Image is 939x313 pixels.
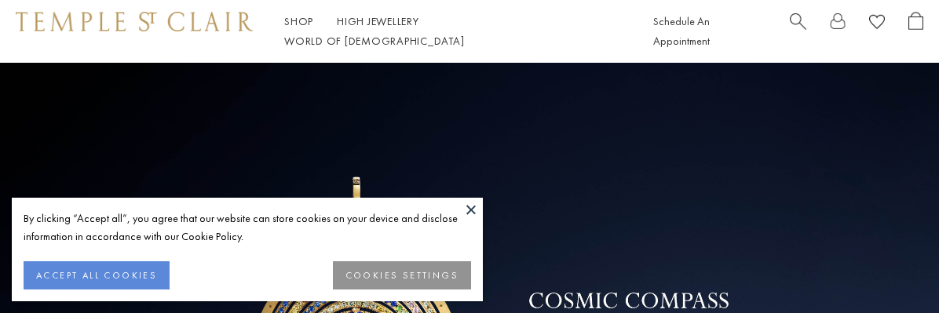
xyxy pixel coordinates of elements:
button: COOKIES SETTINGS [333,261,471,289]
nav: Main navigation [284,12,618,51]
div: By clicking “Accept all”, you agree that our website can store cookies on your device and disclos... [24,209,471,246]
img: Temple St. Clair [16,12,253,31]
a: High JewelleryHigh Jewellery [337,14,419,28]
a: World of [DEMOGRAPHIC_DATA]World of [DEMOGRAPHIC_DATA] [284,34,464,48]
a: Search [790,12,806,51]
a: Open Shopping Bag [908,12,923,51]
a: Schedule An Appointment [653,14,710,48]
button: ACCEPT ALL COOKIES [24,261,170,289]
a: ShopShop [284,14,313,28]
iframe: Gorgias live chat messenger [860,239,923,297]
a: View Wishlist [869,12,885,36]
